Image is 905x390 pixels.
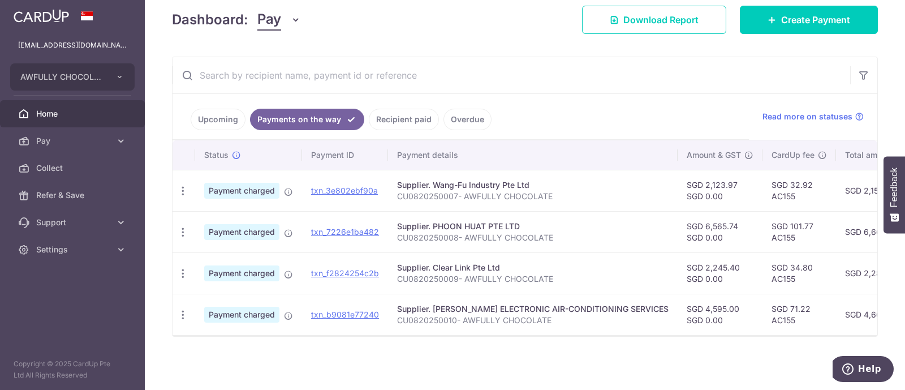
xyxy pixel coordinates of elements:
th: Payment ID [302,140,388,170]
span: CardUp fee [772,149,815,161]
td: SGD 101.77 AC155 [762,211,836,252]
a: Overdue [443,109,492,130]
span: Amount & GST [687,149,741,161]
a: Upcoming [191,109,245,130]
span: AWFULLY CHOCOLATE PTE LTD [20,71,104,83]
h4: Dashboard: [172,10,248,30]
button: AWFULLY CHOCOLATE PTE LTD [10,63,135,91]
span: Feedback [889,168,899,207]
iframe: Opens a widget where you can find more information [833,356,894,384]
td: SGD 71.22 AC155 [762,294,836,335]
span: Payment charged [204,265,279,281]
span: Total amt. [845,149,882,161]
span: Create Payment [781,13,850,27]
button: Feedback - Show survey [884,156,905,233]
span: Payment charged [204,183,279,199]
button: Pay [257,9,301,31]
a: txn_f2824254c2b [311,268,379,278]
td: SGD 2,123.97 SGD 0.00 [678,170,762,211]
a: Recipient paid [369,109,439,130]
p: CU0820250009- AWFULLY CHOCOLATE [397,273,669,285]
span: Read more on statuses [762,111,852,122]
span: Collect [36,162,111,174]
a: Download Report [582,6,726,34]
span: Payment charged [204,307,279,323]
a: Create Payment [740,6,878,34]
span: Home [36,108,111,119]
span: Settings [36,244,111,255]
div: Supplier. Wang-Fu Industry Pte Ltd [397,179,669,191]
p: CU0820250010- AWFULLY CHOCOLATE [397,315,669,326]
a: txn_3e802ebf90a [311,186,378,195]
a: Read more on statuses [762,111,864,122]
span: Pay [36,135,111,147]
td: SGD 34.80 AC155 [762,252,836,294]
td: SGD 2,245.40 SGD 0.00 [678,252,762,294]
span: Payment charged [204,224,279,240]
a: txn_b9081e77240 [311,310,379,319]
p: CU0820250008- AWFULLY CHOCOLATE [397,232,669,243]
a: Payments on the way [250,109,364,130]
div: Supplier. PHOON HUAT PTE LTD [397,221,669,232]
span: Pay [257,9,281,31]
img: CardUp [14,9,69,23]
div: Supplier. Clear Link Pte Ltd [397,262,669,273]
td: SGD 4,595.00 SGD 0.00 [678,294,762,335]
div: Supplier. [PERSON_NAME] ELECTRONIC AIR-CONDITIONING SERVICES [397,303,669,315]
td: SGD 6,565.74 SGD 0.00 [678,211,762,252]
span: Status [204,149,229,161]
span: Refer & Save [36,190,111,201]
th: Payment details [388,140,678,170]
span: Support [36,217,111,228]
a: txn_7226e1ba482 [311,227,379,237]
p: [EMAIL_ADDRESS][DOMAIN_NAME] [18,40,127,51]
td: SGD 32.92 AC155 [762,170,836,211]
input: Search by recipient name, payment id or reference [173,57,850,93]
span: Download Report [623,13,699,27]
p: CU0820250007- AWFULLY CHOCOLATE [397,191,669,202]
